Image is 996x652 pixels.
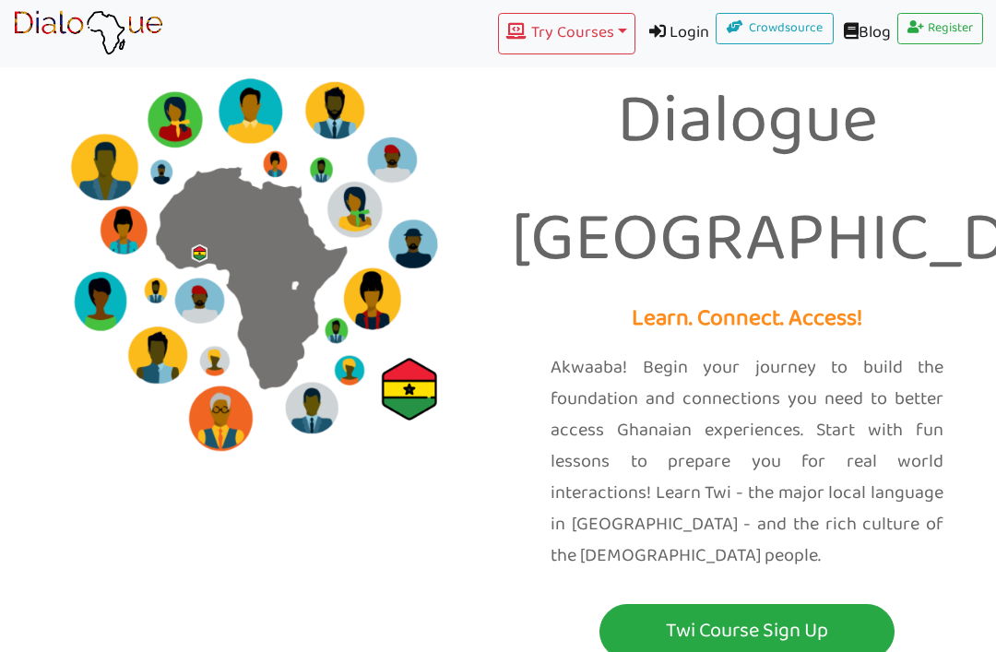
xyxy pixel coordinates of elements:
[834,13,897,54] a: Blog
[512,65,982,300] p: Dialogue [GEOGRAPHIC_DATA]
[635,13,717,54] a: Login
[604,614,890,648] p: Twi Course Sign Up
[716,13,834,44] a: Crowdsource
[897,13,984,44] a: Register
[551,352,943,572] p: Akwaaba! Begin your journey to build the foundation and connections you need to better access Gha...
[498,13,634,54] button: Try Courses
[13,10,163,56] img: learn African language platform app
[512,300,982,339] p: Learn. Connect. Access!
